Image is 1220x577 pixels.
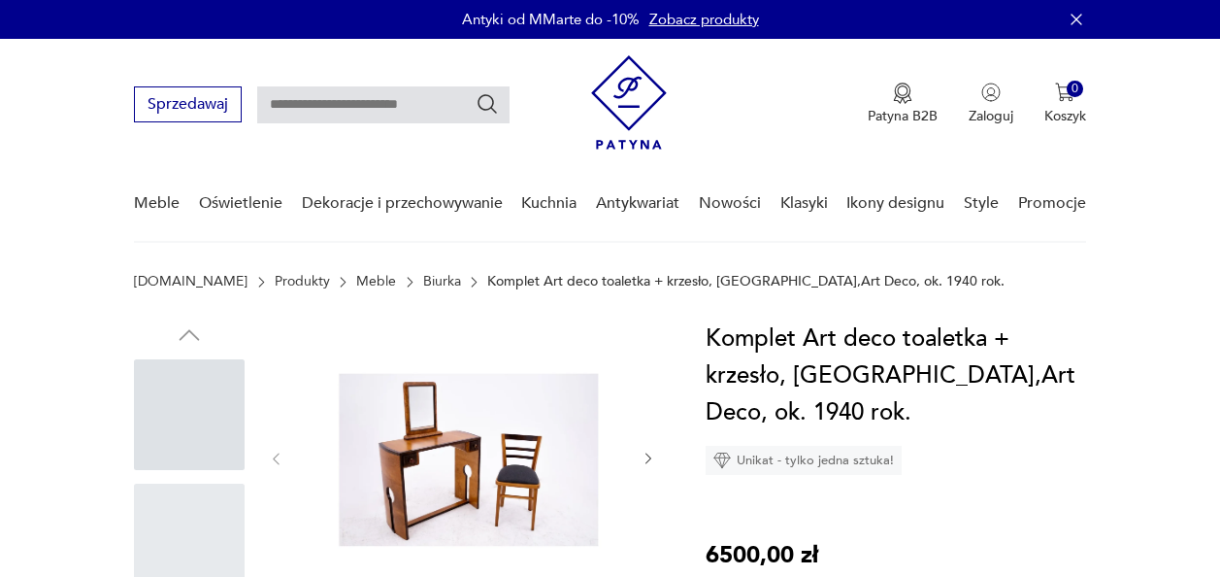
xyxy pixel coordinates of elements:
[964,166,999,241] a: Style
[969,83,1013,125] button: Zaloguj
[462,10,640,29] p: Antyki od MMarte do -10%
[356,274,396,289] a: Meble
[487,274,1005,289] p: Komplet Art deco toaletka + krzesło, [GEOGRAPHIC_DATA],Art Deco, ok. 1940 rok.
[134,99,242,113] a: Sprzedawaj
[868,107,938,125] p: Patyna B2B
[868,83,938,125] a: Ikona medaluPatyna B2B
[1044,83,1086,125] button: 0Koszyk
[893,83,912,104] img: Ikona medalu
[134,86,242,122] button: Sprzedawaj
[134,166,180,241] a: Meble
[476,92,499,116] button: Szukaj
[134,274,247,289] a: [DOMAIN_NAME]
[969,107,1013,125] p: Zaloguj
[423,274,461,289] a: Biurka
[1055,83,1074,102] img: Ikona koszyka
[199,166,282,241] a: Oświetlenie
[981,83,1001,102] img: Ikonka użytkownika
[596,166,679,241] a: Antykwariat
[591,55,667,150] img: Patyna - sklep z meblami i dekoracjami vintage
[275,274,330,289] a: Produkty
[1018,166,1086,241] a: Promocje
[1044,107,1086,125] p: Koszyk
[846,166,944,241] a: Ikony designu
[706,321,1086,431] h1: Komplet Art deco toaletka + krzesło, [GEOGRAPHIC_DATA],Art Deco, ok. 1940 rok.
[521,166,577,241] a: Kuchnia
[706,537,818,574] p: 6500,00 zł
[1067,81,1083,97] div: 0
[868,83,938,125] button: Patyna B2B
[713,452,731,469] img: Ikona diamentu
[699,166,761,241] a: Nowości
[649,10,759,29] a: Zobacz produkty
[706,446,902,475] div: Unikat - tylko jedna sztuka!
[302,166,503,241] a: Dekoracje i przechowywanie
[780,166,828,241] a: Klasyki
